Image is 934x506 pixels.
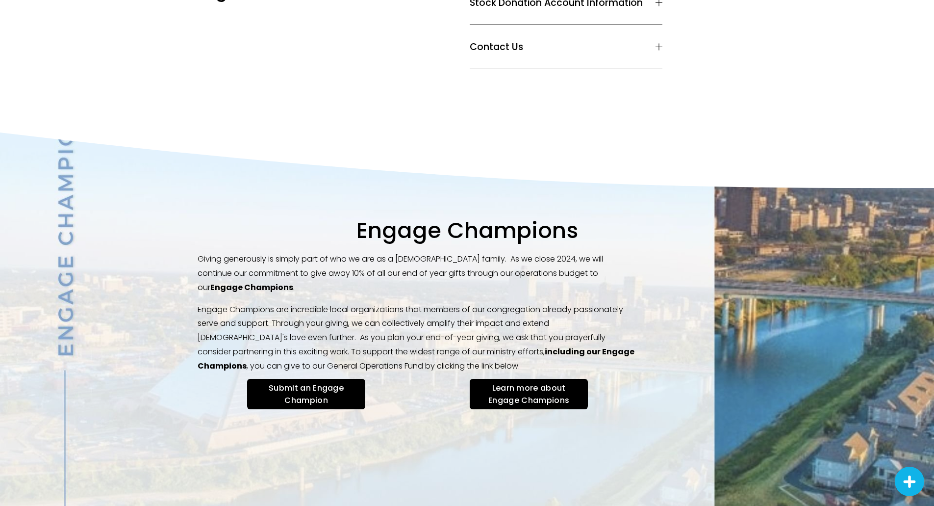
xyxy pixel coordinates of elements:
a: Submit an Engage Champion [247,379,365,410]
button: Contact Us [470,25,662,69]
strong: Engage Champions [210,282,293,293]
strong: including our Engage Champions [198,346,636,372]
p: Engage Champions are incredible local organizations that members of our congregation already pass... [198,303,637,373]
a: Learn more about Engage Champions [470,379,588,410]
h2: Engage Champions [297,216,637,245]
span: Contact Us [470,40,656,54]
p: Giving generously is simply part of who we are as a [DEMOGRAPHIC_DATA] family. As we close 2024, ... [198,252,637,294]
